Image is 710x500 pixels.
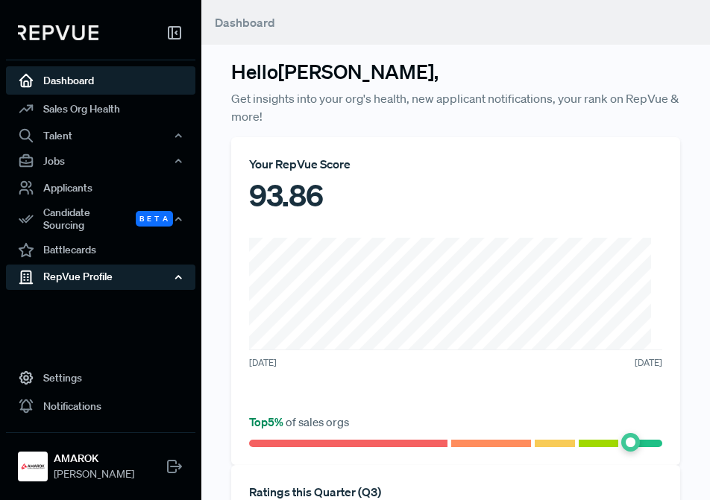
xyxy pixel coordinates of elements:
[6,123,195,148] button: Talent
[6,236,195,265] a: Battlecards
[21,455,45,478] img: AMAROK
[6,265,195,290] button: RepVue Profile
[6,95,195,123] a: Sales Org Health
[231,60,680,83] h3: Hello [PERSON_NAME] ,
[6,432,195,488] a: AMAROKAMAROK[PERSON_NAME]
[6,364,195,392] a: Settings
[6,66,195,95] a: Dashboard
[249,414,286,429] span: Top 5 %
[6,148,195,174] button: Jobs
[231,89,680,125] p: Get insights into your org's health, new applicant notifications, your rank on RepVue & more!
[6,174,195,202] a: Applicants
[136,211,173,227] span: Beta
[6,202,195,236] button: Candidate Sourcing Beta
[635,356,662,370] span: [DATE]
[249,173,662,218] div: 93.86
[249,155,662,173] div: Your RepVue Score
[18,25,98,40] img: RepVue
[6,202,195,236] div: Candidate Sourcing
[249,356,277,370] span: [DATE]
[249,414,349,429] span: of sales orgs
[54,466,134,482] span: [PERSON_NAME]
[215,15,275,30] span: Dashboard
[6,392,195,420] a: Notifications
[54,451,134,466] strong: AMAROK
